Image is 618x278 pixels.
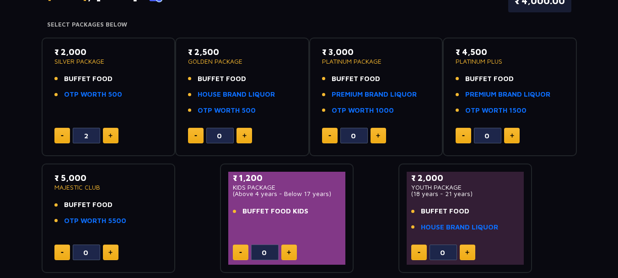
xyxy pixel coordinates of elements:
[332,74,380,84] span: BUFFET FOOD
[54,184,163,191] p: MAJESTIC CLUB
[54,46,163,58] p: ₹ 2,000
[456,58,564,65] p: PLATINUM PLUS
[233,191,341,197] p: (Above 4 years - Below 17 years)
[233,172,341,184] p: ₹ 1,200
[418,252,420,253] img: minus
[421,222,498,233] a: HOUSE BRAND LIQUOR
[322,46,430,58] p: ₹ 3,000
[198,89,275,100] a: HOUSE BRAND LIQUOR
[188,46,296,58] p: ₹ 2,500
[328,135,331,136] img: minus
[462,135,465,136] img: minus
[456,46,564,58] p: ₹ 4,500
[108,133,113,138] img: plus
[465,250,469,255] img: plus
[510,133,514,138] img: plus
[61,135,64,136] img: minus
[64,89,122,100] a: OTP WORTH 500
[194,135,197,136] img: minus
[411,172,520,184] p: ₹ 2,000
[198,74,246,84] span: BUFFET FOOD
[465,74,514,84] span: BUFFET FOOD
[64,200,113,210] span: BUFFET FOOD
[376,133,380,138] img: plus
[64,216,126,226] a: OTP WORTH 5500
[188,58,296,65] p: GOLDEN PACKAGE
[54,172,163,184] p: ₹ 5,000
[322,58,430,65] p: PLATINUM PACKAGE
[287,250,291,255] img: plus
[411,191,520,197] p: (18 years - 21 years)
[233,184,341,191] p: KIDS PACKAGE
[242,133,247,138] img: plus
[332,105,394,116] a: OTP WORTH 1000
[465,105,527,116] a: OTP WORTH 1500
[61,252,64,253] img: minus
[64,74,113,84] span: BUFFET FOOD
[239,252,242,253] img: minus
[465,89,550,100] a: PREMIUM BRAND LIQUOR
[198,105,256,116] a: OTP WORTH 500
[108,250,113,255] img: plus
[332,89,417,100] a: PREMIUM BRAND LIQUOR
[54,58,163,65] p: SILVER PACKAGE
[411,184,520,191] p: YOUTH PACKAGE
[242,206,308,217] span: BUFFET FOOD KIDS
[47,21,571,28] h4: Select Packages Below
[421,206,469,217] span: BUFFET FOOD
